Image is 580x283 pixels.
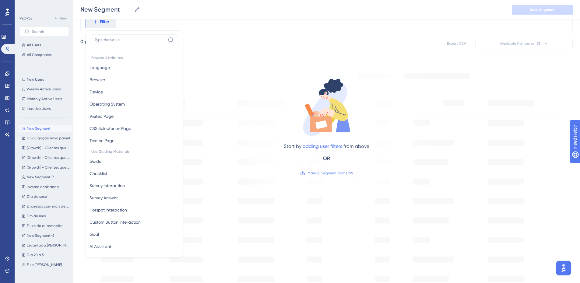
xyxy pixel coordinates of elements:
[90,204,179,216] button: Hotspot Interaction
[27,204,70,209] span: Empresas com mais de 75% gasto do plano
[90,98,179,110] button: Operating System
[19,222,72,229] button: Fluxo de automação
[90,135,179,147] button: Text on Page
[27,194,47,199] span: Dia do sexo
[19,95,69,103] button: Monthly Active Users
[323,155,330,162] div: OR
[90,110,179,122] button: Visited Page
[90,240,179,253] button: AI Assistant
[19,242,72,249] button: Levantada [PERSON_NAME]
[90,218,141,226] span: Custom Button Interaction
[447,41,466,46] span: Export CSV
[90,53,179,61] span: Browser Attributes
[554,259,573,277] iframe: UserGuiding AI Assistant Launcher
[19,203,72,210] button: Empresas com mais de 75% gasto do plano
[90,206,127,214] span: Hotspot Interaction
[19,135,72,142] button: Divuulgação novo painel
[19,154,72,161] button: [Growth] - Clientes que ja compram add-on menos de R$300 (mais de 2 vezes)
[80,5,132,14] input: Segment Name
[19,16,32,21] div: PEOPLE
[19,51,69,58] button: All Companies
[27,165,70,170] span: [Growth] - Clientes que ja compram add-on maior de R$300(mais de 2 vezes)
[27,145,70,150] span: [Growth] - Clientes que ja compram add-on menos de R$300(1 vez)
[90,216,179,228] button: Custom Button Interaction
[90,64,110,71] span: Language
[80,38,100,45] div: 0 people
[19,76,69,83] button: New Users
[27,243,70,248] span: Levantada [PERSON_NAME]
[52,15,69,22] button: New
[19,173,72,181] button: New Segment-7
[19,251,72,259] button: Dia 28 a 5
[303,143,342,149] a: adding user filters
[86,16,116,28] button: Filter
[530,7,555,12] span: Save Segment
[90,194,118,201] span: Survey Answer
[90,137,114,144] span: Text on Page
[512,5,573,15] button: Save Segment
[90,228,179,240] button: Goal
[90,86,179,98] button: Device
[90,192,179,204] button: Survey Answer
[95,37,165,42] input: Type the value
[90,243,111,250] span: AI Assistant
[19,125,72,132] button: New Segment
[59,16,67,21] span: New
[90,113,114,120] span: Visited Page
[27,96,62,101] span: Monthly Active Users
[19,232,72,239] button: New Segment-6
[90,158,101,165] span: Guide
[27,214,46,218] span: Fim de mes
[441,39,472,48] button: Export CSV
[27,52,51,57] span: All Companies
[500,41,542,46] span: Available Attributes (33)
[27,87,61,92] span: Weekly Active Users
[90,88,103,96] span: Device
[90,182,125,189] span: Survey Interaction
[90,180,179,192] button: Survey Interaction
[90,155,179,167] button: Guide
[27,155,70,160] span: [Growth] - Clientes que ja compram add-on menos de R$300 (mais de 2 vezes)
[90,74,179,86] button: Browser
[27,253,44,257] span: Dia 28 a 5
[90,170,107,177] span: Checklist
[32,30,64,34] input: Search
[100,18,109,26] span: Filter
[90,122,179,135] button: CSS Selector on Page
[19,193,72,200] button: Dia do sexo
[27,77,44,82] span: New Users
[27,262,62,267] span: Eu e [PERSON_NAME]
[19,183,72,190] button: Inverno acabando
[27,223,62,228] span: Fluxo de automação
[19,261,72,268] button: Eu e [PERSON_NAME]
[14,2,38,9] span: Need Help?
[19,41,69,49] button: All Users
[90,125,131,132] span: CSS Selector on Page
[19,86,69,93] button: Weekly Active Users
[27,184,59,189] span: Inverno acabando
[19,105,69,112] button: Inactive Users
[19,212,72,220] button: Fim de mes
[27,106,51,111] span: Inactive Users
[90,61,179,74] button: Language
[27,126,51,131] span: New Segment
[27,43,41,47] span: All Users
[475,39,573,48] button: Available Attributes (33)
[90,167,179,180] button: Checklist
[308,171,353,176] span: Manual Segment from CSV
[90,231,99,238] span: Goal
[19,164,72,171] button: [Growth] - Clientes que ja compram add-on maior de R$300(mais de 2 vezes)
[27,136,70,141] span: Divuulgação novo painel
[27,175,54,180] span: New Segment-7
[90,100,125,108] span: Operating System
[90,147,179,155] span: UserGuiding Materials
[90,76,105,83] span: Browser
[27,233,54,238] span: New Segment-6
[284,143,369,150] div: Start by from above
[19,144,72,152] button: [Growth] - Clientes que ja compram add-on menos de R$300(1 vez)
